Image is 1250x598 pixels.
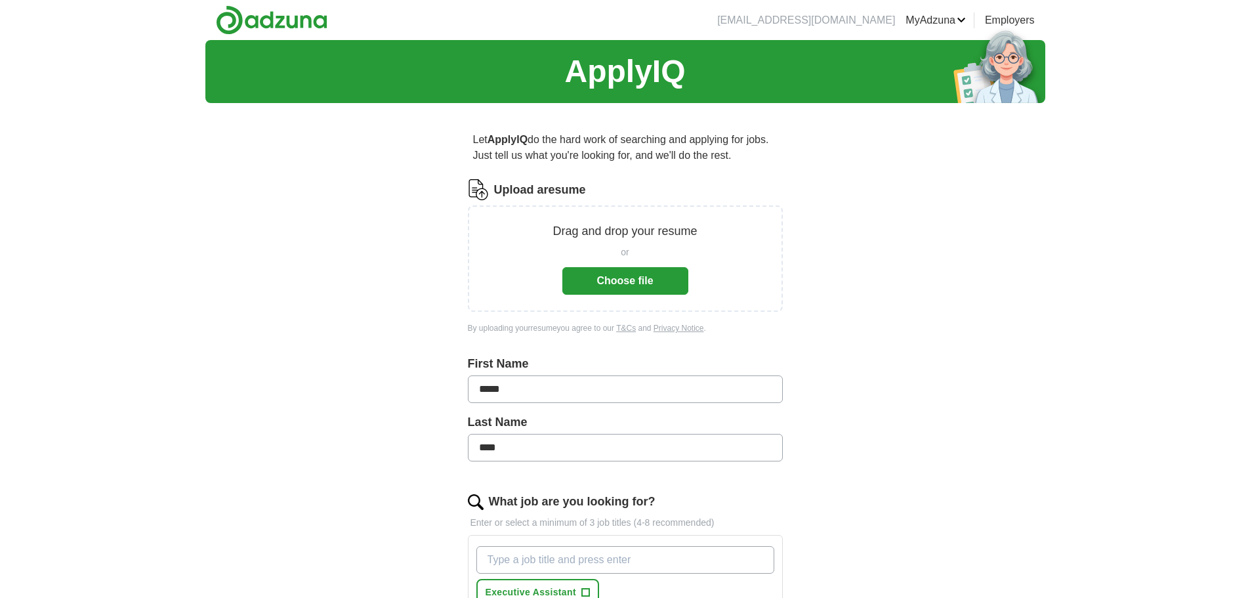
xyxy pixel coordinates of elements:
[621,246,629,259] span: or
[489,493,656,511] label: What job are you looking for?
[476,546,774,574] input: Type a job title and press enter
[488,134,528,145] strong: ApplyIQ
[468,414,783,431] label: Last Name
[494,181,586,199] label: Upload a resume
[468,355,783,373] label: First Name
[906,12,966,28] a: MyAdzuna
[562,267,688,295] button: Choose file
[468,516,783,530] p: Enter or select a minimum of 3 job titles (4-8 recommended)
[564,48,685,95] h1: ApplyIQ
[468,494,484,510] img: search.png
[616,324,636,333] a: T&Cs
[985,12,1035,28] a: Employers
[654,324,704,333] a: Privacy Notice
[468,322,783,334] div: By uploading your resume you agree to our and .
[216,5,327,35] img: Adzuna logo
[468,179,489,200] img: CV Icon
[552,223,697,240] p: Drag and drop your resume
[468,127,783,169] p: Let do the hard work of searching and applying for jobs. Just tell us what you're looking for, an...
[717,12,895,28] li: [EMAIL_ADDRESS][DOMAIN_NAME]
